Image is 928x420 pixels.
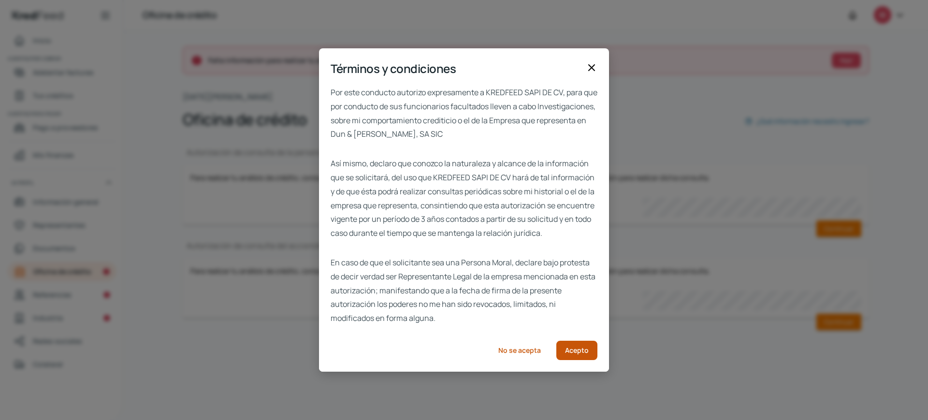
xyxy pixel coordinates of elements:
[331,257,595,323] font: En caso de que el solicitante sea una Persona Moral, declare bajo protesta de decir verdad ser Re...
[565,346,589,355] font: Acepto
[491,341,549,360] button: No se acepta
[498,346,541,355] font: No se acepta
[331,158,594,238] font: Así mismo, declaro que conozco la naturaleza y alcance de la información que se solicitará, del u...
[331,87,597,139] font: Por este conducto autorizo ​​expresamente a KREDFEED SAPI DE CV, para que por conducto de sus fun...
[556,341,597,360] button: Acepto
[331,60,456,76] font: Términos y condiciones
